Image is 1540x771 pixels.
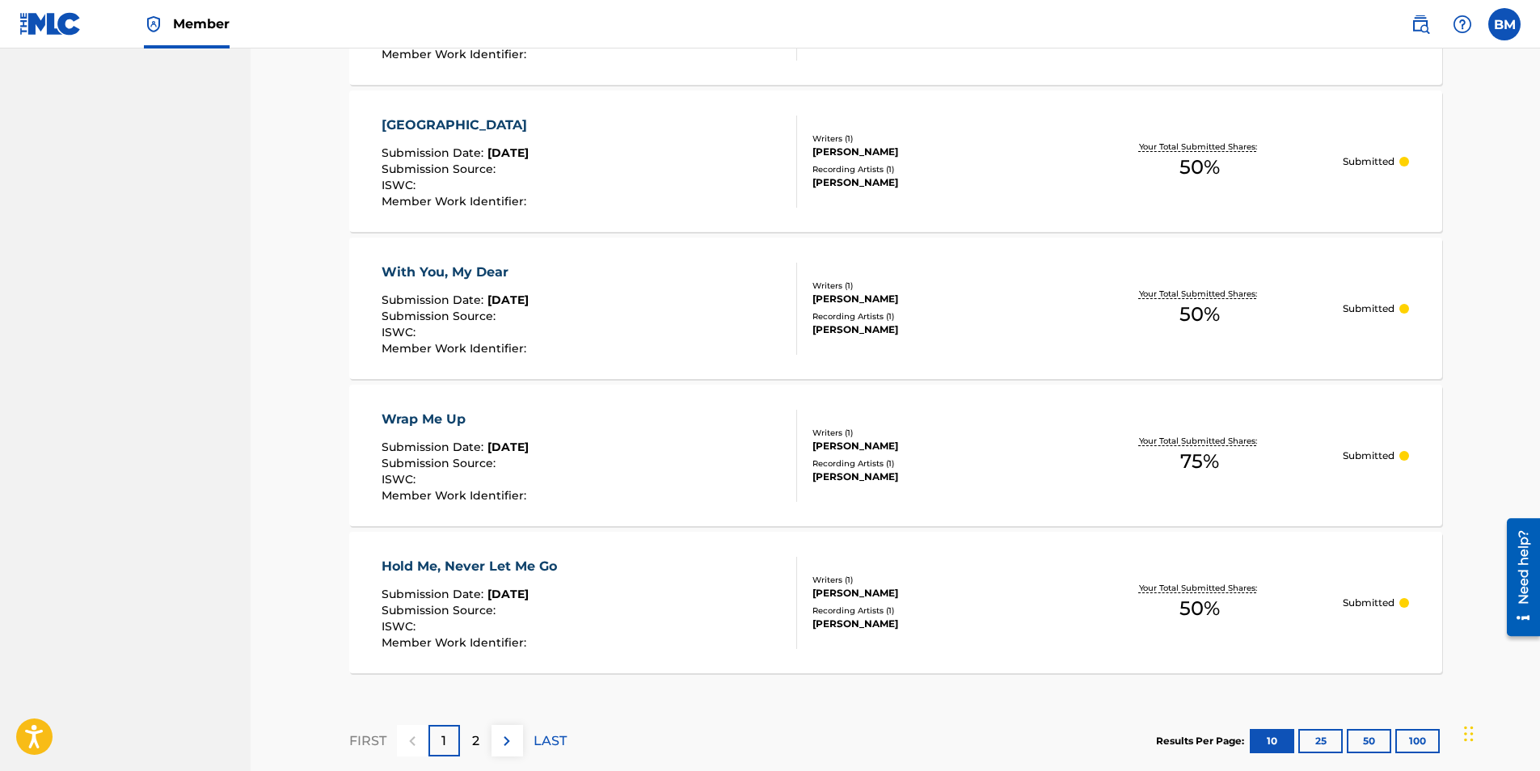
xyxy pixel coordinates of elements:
div: [GEOGRAPHIC_DATA] [382,116,535,135]
a: Hold Me, Never Let Me GoSubmission Date:[DATE]Submission Source:ISWC:Member Work Identifier:Write... [349,532,1442,673]
img: right [497,731,517,751]
span: ISWC : [382,178,420,192]
span: Submission Source : [382,162,500,176]
p: 2 [472,731,479,751]
span: [DATE] [487,145,529,160]
span: Submission Date : [382,293,487,307]
span: Member [173,15,230,33]
span: Member Work Identifier : [382,194,530,209]
a: Public Search [1404,8,1437,40]
span: 75 % [1180,447,1219,476]
p: Your Total Submitted Shares: [1139,288,1261,300]
div: Writers ( 1 ) [812,280,1057,292]
div: With You, My Dear [382,263,530,282]
span: 50 % [1179,153,1220,182]
span: 50 % [1179,594,1220,623]
p: FIRST [349,731,386,751]
p: LAST [534,731,567,751]
span: Member Work Identifier : [382,488,530,503]
p: Results Per Page: [1156,734,1248,748]
div: Drag [1464,710,1474,758]
div: Recording Artists ( 1 ) [812,163,1057,175]
button: 50 [1347,729,1391,753]
button: 100 [1395,729,1440,753]
p: Submitted [1343,301,1394,316]
img: Top Rightsholder [144,15,163,34]
div: [PERSON_NAME] [812,586,1057,600]
span: ISWC : [382,619,420,634]
a: Wrap Me UpSubmission Date:[DATE]Submission Source:ISWC:Member Work Identifier:Writers (1)[PERSON_... [349,385,1442,526]
span: Member Work Identifier : [382,341,530,356]
div: Writers ( 1 ) [812,133,1057,145]
div: [PERSON_NAME] [812,617,1057,631]
div: [PERSON_NAME] [812,439,1057,453]
div: [PERSON_NAME] [812,145,1057,159]
span: [DATE] [487,293,529,307]
div: [PERSON_NAME] [812,322,1057,337]
a: [GEOGRAPHIC_DATA]Submission Date:[DATE]Submission Source:ISWC:Member Work Identifier:Writers (1)[... [349,91,1442,232]
div: Wrap Me Up [382,410,530,429]
p: Submitted [1343,449,1394,463]
p: Your Total Submitted Shares: [1139,141,1261,153]
span: Submission Source : [382,456,500,470]
span: Member Work Identifier : [382,635,530,650]
img: search [1411,15,1430,34]
div: Recording Artists ( 1 ) [812,310,1057,322]
span: [DATE] [487,440,529,454]
button: 10 [1250,729,1294,753]
p: Your Total Submitted Shares: [1139,582,1261,594]
span: Submission Date : [382,145,487,160]
div: [PERSON_NAME] [812,470,1057,484]
p: Submitted [1343,596,1394,610]
span: Submission Source : [382,603,500,617]
span: Submission Date : [382,587,487,601]
span: [DATE] [487,587,529,601]
p: Your Total Submitted Shares: [1139,435,1261,447]
a: With You, My DearSubmission Date:[DATE]Submission Source:ISWC:Member Work Identifier:Writers (1)[... [349,238,1442,379]
div: [PERSON_NAME] [812,175,1057,190]
div: Hold Me, Never Let Me Go [382,557,565,576]
span: 50 % [1179,300,1220,329]
div: [PERSON_NAME] [812,292,1057,306]
span: Member Work Identifier : [382,47,530,61]
div: Writers ( 1 ) [812,427,1057,439]
img: MLC Logo [19,12,82,36]
span: ISWC : [382,325,420,339]
span: ISWC : [382,472,420,487]
button: 25 [1298,729,1343,753]
span: Submission Date : [382,440,487,454]
span: Submission Source : [382,309,500,323]
div: User Menu [1488,8,1521,40]
p: Submitted [1343,154,1394,169]
div: Recording Artists ( 1 ) [812,457,1057,470]
img: help [1453,15,1472,34]
div: Recording Artists ( 1 ) [812,605,1057,617]
p: 1 [441,731,446,751]
iframe: Resource Center [1495,512,1540,642]
div: Help [1446,8,1479,40]
div: Writers ( 1 ) [812,574,1057,586]
iframe: Chat Widget [1459,693,1540,771]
